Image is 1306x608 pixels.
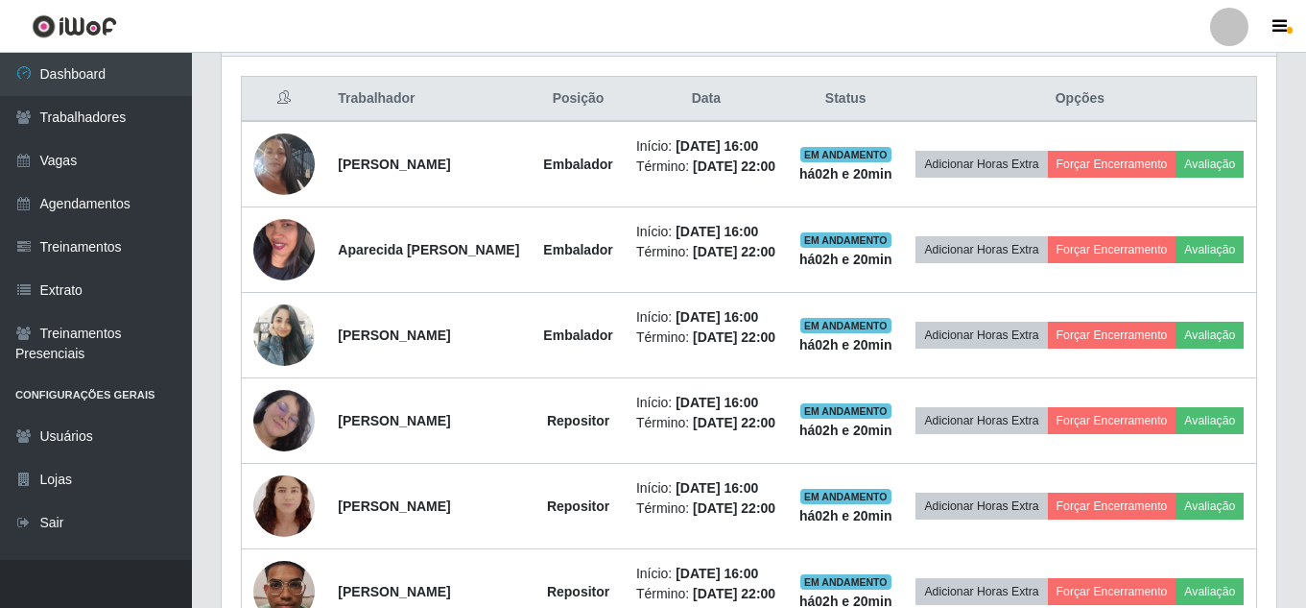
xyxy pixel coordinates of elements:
[636,499,776,519] li: Término:
[799,252,892,267] strong: há 02 h e 20 min
[253,269,315,402] img: 1757103327275.jpeg
[532,77,625,122] th: Posição
[800,489,891,504] span: EM ANDAMENTO
[915,322,1047,349] button: Adicionar Horas Extra
[799,337,892,353] strong: há 02 h e 20 min
[625,77,788,122] th: Data
[799,423,892,438] strong: há 02 h e 20 min
[904,77,1257,122] th: Opções
[547,584,609,599] strong: Repositor
[1175,578,1244,605] button: Avaliação
[800,318,891,333] span: EM ANDAMENTO
[326,77,532,122] th: Trabalhador
[253,195,315,304] img: 1756765827599.jpeg
[915,493,1047,520] button: Adicionar Horas Extra
[800,147,891,162] span: EM ANDAMENTO
[693,329,775,345] time: [DATE] 22:00
[676,309,758,325] time: [DATE] 16:00
[1048,322,1176,349] button: Forçar Encerramento
[543,157,612,172] strong: Embalador
[693,244,775,259] time: [DATE] 22:00
[693,415,775,430] time: [DATE] 22:00
[636,136,776,157] li: Início:
[693,500,775,516] time: [DATE] 22:00
[338,157,450,172] strong: [PERSON_NAME]
[799,508,892,523] strong: há 02 h e 20 min
[1175,407,1244,434] button: Avaliação
[676,138,758,154] time: [DATE] 16:00
[253,109,315,219] img: 1750278821338.jpeg
[1048,578,1176,605] button: Forçar Encerramento
[915,578,1047,605] button: Adicionar Horas Extra
[338,499,450,514] strong: [PERSON_NAME]
[543,328,612,343] strong: Embalador
[636,222,776,242] li: Início:
[1175,322,1244,349] button: Avaliação
[636,564,776,584] li: Início:
[338,242,519,257] strong: Aparecida [PERSON_NAME]
[636,307,776,328] li: Início:
[636,413,776,433] li: Término:
[636,584,776,604] li: Término:
[788,77,904,122] th: Status
[800,232,891,248] span: EM ANDAMENTO
[799,166,892,182] strong: há 02 h e 20 min
[800,403,891,419] span: EM ANDAMENTO
[676,395,758,410] time: [DATE] 16:00
[915,407,1047,434] button: Adicionar Horas Extra
[32,14,117,38] img: CoreUI Logo
[676,224,758,239] time: [DATE] 16:00
[636,328,776,348] li: Término:
[1175,151,1244,178] button: Avaliação
[915,151,1047,178] button: Adicionar Horas Extra
[915,236,1047,263] button: Adicionar Horas Extra
[676,480,758,496] time: [DATE] 16:00
[543,242,612,257] strong: Embalador
[253,467,315,545] img: 1750290753339.jpeg
[547,499,609,514] strong: Repositor
[253,366,315,475] img: 1749680019788.jpeg
[1175,493,1244,520] button: Avaliação
[338,584,450,599] strong: [PERSON_NAME]
[636,393,776,413] li: Início:
[800,574,891,590] span: EM ANDAMENTO
[1048,493,1176,520] button: Forçar Encerramento
[1048,236,1176,263] button: Forçar Encerramento
[676,566,758,581] time: [DATE] 16:00
[636,242,776,262] li: Término:
[636,157,776,177] li: Término:
[636,478,776,499] li: Início:
[1175,236,1244,263] button: Avaliação
[693,586,775,601] time: [DATE] 22:00
[338,413,450,428] strong: [PERSON_NAME]
[1048,407,1176,434] button: Forçar Encerramento
[693,158,775,174] time: [DATE] 22:00
[338,328,450,343] strong: [PERSON_NAME]
[547,413,609,428] strong: Repositor
[1048,151,1176,178] button: Forçar Encerramento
